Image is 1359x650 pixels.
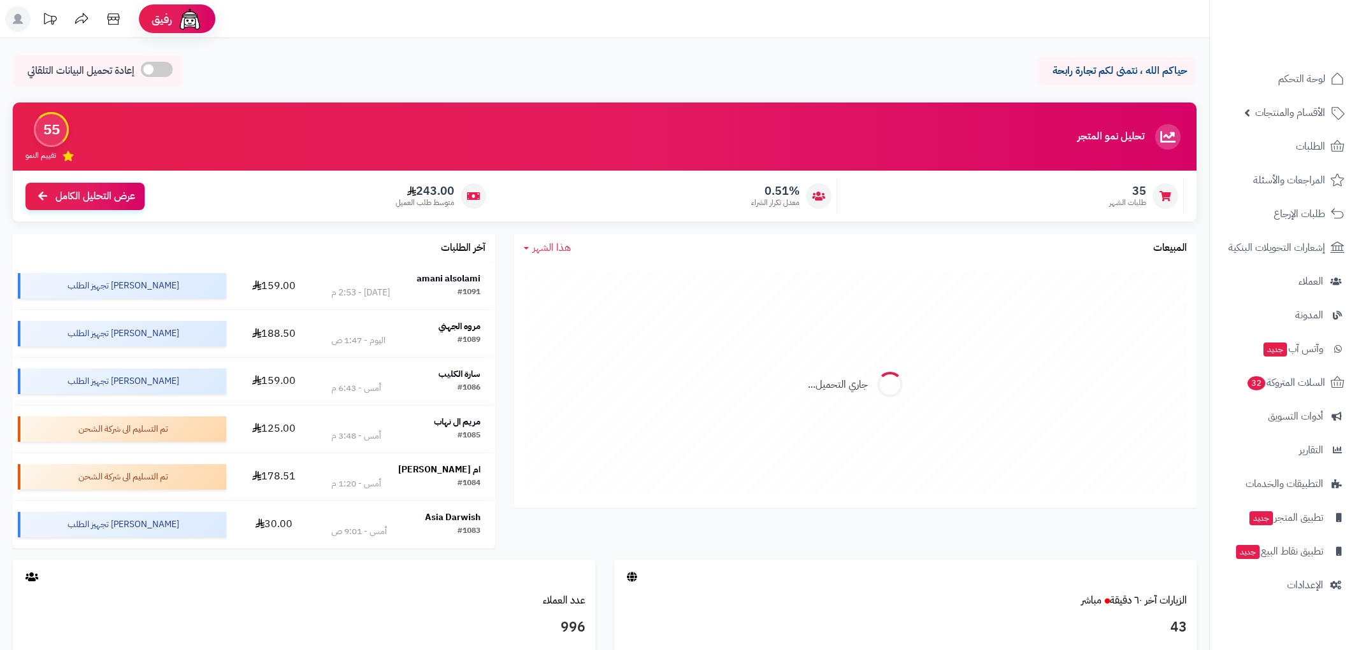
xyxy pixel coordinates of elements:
[398,463,480,476] strong: ام [PERSON_NAME]
[543,593,586,608] a: عدد العملاء
[1228,239,1325,257] span: إشعارات التحويلات البنكية
[457,286,480,299] div: #1091
[1274,205,1325,223] span: طلبات الإرجاع
[1218,536,1351,567] a: تطبيق نقاط البيعجديد
[1077,131,1144,143] h3: تحليل نمو المتجر
[231,262,317,309] td: 159.00
[434,415,480,428] strong: مريم ال نهاب
[27,64,134,78] span: إعادة تحميل البيانات التلقائي
[524,241,571,255] a: هذا الشهر
[624,617,1187,639] h3: 43
[1218,435,1351,465] a: التقارير
[1298,272,1323,290] span: العملاء
[18,369,226,394] div: [PERSON_NAME] تجهيز الطلب
[1218,502,1351,533] a: تطبيق المتجرجديد
[457,430,480,442] div: #1085
[417,272,480,285] strong: amani alsolami
[1278,70,1325,88] span: لوحة التحكم
[231,310,317,357] td: 188.50
[1235,542,1323,560] span: تطبيق نقاط البيع
[1218,266,1351,297] a: العملاء
[1218,367,1351,398] a: السلات المتروكة32
[1081,593,1187,608] a: الزيارات آخر ٦٠ دقيقةمباشر
[1246,475,1323,493] span: التطبيقات والخدمات
[1263,343,1287,357] span: جديد
[1218,131,1351,162] a: الطلبات
[396,184,454,198] span: 243.00
[425,511,480,524] strong: Asia Darwish
[1047,64,1187,78] p: حياكم الله ، نتمنى لكم تجارة رابحة
[1236,545,1260,559] span: جديد
[457,477,480,490] div: #1084
[18,464,226,490] div: تم التسليم الى شركة الشحن
[1218,199,1351,229] a: طلبات الإرجاع
[457,525,480,538] div: #1083
[25,150,56,161] span: تقييم النمو
[457,334,480,347] div: #1089
[1296,138,1325,155] span: الطلبات
[331,477,381,490] div: أمس - 1:20 م
[1268,407,1323,425] span: أدوات التسويق
[1218,165,1351,195] a: المراجعات والأسئلة
[1218,401,1351,432] a: أدوات التسويق
[18,512,226,537] div: [PERSON_NAME] تجهيز الطلب
[34,6,66,35] a: تحديثات المنصة
[231,501,317,548] td: 30.00
[231,358,317,405] td: 159.00
[177,6,203,32] img: ai-face.png
[231,453,317,500] td: 178.51
[331,525,387,538] div: أمس - 9:01 ص
[231,406,317,453] td: 125.00
[1299,441,1323,459] span: التقارير
[1287,576,1323,594] span: الإعدادات
[441,243,485,254] h3: آخر الطلبات
[1109,197,1146,208] span: طلبات الشهر
[331,286,390,299] div: [DATE] - 2:53 م
[1295,306,1323,324] span: المدونة
[1248,509,1323,526] span: تطبيق المتجر
[438,320,480,333] strong: مروه الجهني
[1218,334,1351,364] a: وآتس آبجديد
[22,617,586,639] h3: 996
[1218,232,1351,263] a: إشعارات التحويلات البنكية
[1246,374,1325,392] span: السلات المتروكة
[1218,300,1351,330] a: المدونة
[1218,64,1351,94] a: لوحة التحكم
[18,321,226,346] div: [PERSON_NAME] تجهيز الطلب
[1248,376,1265,390] span: 32
[457,382,480,395] div: #1086
[808,378,868,392] div: جاري التحميل...
[18,416,226,442] div: تم التسليم الى شركة الشحن
[396,197,454,208] span: متوسط طلب العميل
[25,183,145,210] a: عرض التحليل الكامل
[438,367,480,381] strong: سارة الكليب
[751,197,800,208] span: معدل تكرار الشراء
[1255,104,1325,122] span: الأقسام والمنتجات
[751,184,800,198] span: 0.51%
[1218,469,1351,499] a: التطبيقات والخدمات
[331,382,381,395] div: أمس - 6:43 م
[1153,243,1187,254] h3: المبيعات
[55,189,135,204] span: عرض التحليل الكامل
[18,273,226,299] div: [PERSON_NAME] تجهيز الطلب
[331,430,381,442] div: أمس - 3:48 م
[1249,511,1273,525] span: جديد
[1081,593,1102,608] small: مباشر
[1262,340,1323,358] span: وآتس آب
[533,240,571,255] span: هذا الشهر
[331,334,385,347] div: اليوم - 1:47 ص
[1109,184,1146,198] span: 35
[1272,34,1347,61] img: logo-2.png
[1218,570,1351,600] a: الإعدادات
[1253,171,1325,189] span: المراجعات والأسئلة
[152,11,172,27] span: رفيق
